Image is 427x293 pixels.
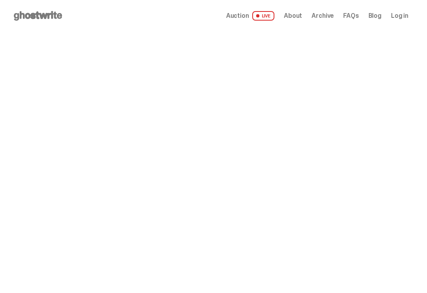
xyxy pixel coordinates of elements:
[252,11,275,21] span: LIVE
[284,13,302,19] a: About
[391,13,408,19] a: Log in
[312,13,334,19] a: Archive
[226,13,249,19] span: Auction
[368,13,382,19] a: Blog
[343,13,359,19] a: FAQs
[226,11,274,21] a: Auction LIVE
